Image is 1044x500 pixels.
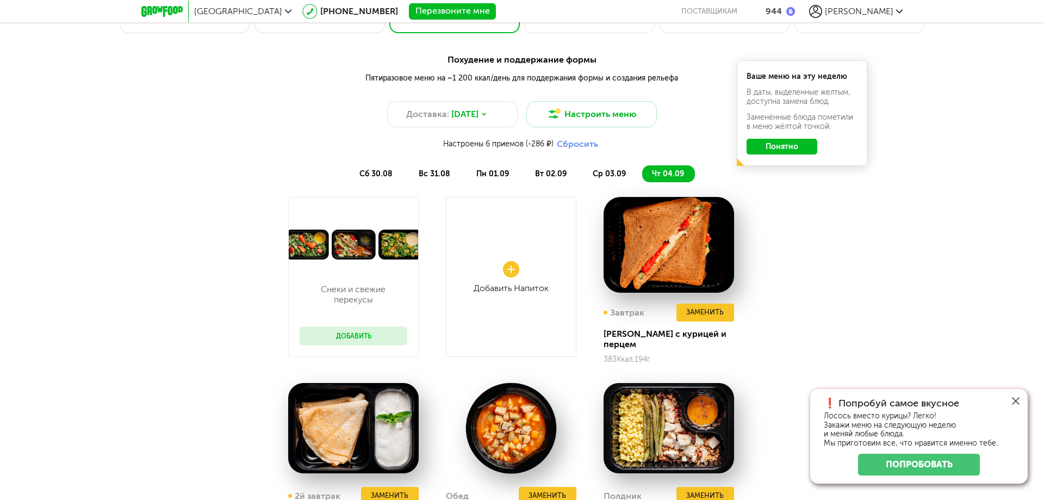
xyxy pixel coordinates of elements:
[604,197,734,293] img: big_Bt5sINjrdwsXSFBQ.png
[474,283,549,293] div: Добавить Напиток
[747,72,857,81] div: Ваше меню на эту неделю
[676,304,734,322] button: Заменить
[604,355,756,364] div: 383 194
[652,169,684,178] span: чт 04.09
[194,6,282,16] span: [GEOGRAPHIC_DATA]
[446,380,576,476] img: big_Y2r7yYDpoxaKIa04.png
[604,307,644,318] h3: Завтрак
[824,412,1014,448] div: Лосось вместо курицы? Легко! Закажи меню на следующую неделю и меняй любые блюда. Мы приготовим в...
[451,108,478,121] span: [DATE]
[824,397,1014,409] div: ❗️ Попробуй самое вкусное
[476,169,509,178] span: пн 01.09
[359,169,393,178] span: сб 30.08
[409,3,496,20] button: Перезвоните мне
[747,88,857,106] div: В даты, выделенные желтым, доступна замена блюд.
[406,108,449,121] span: Доставка:
[647,355,650,364] span: г
[766,6,782,16] div: 944
[747,139,817,155] button: Понятно
[446,197,576,357] a: Добавить Напиток
[786,7,795,16] img: bonus_b.cdccf46.png
[198,72,846,84] div: Пятиразовое меню на ~1 200 ккал/день для поддержания формы и создания рельефа
[300,326,407,345] button: Добавить
[443,139,554,149] span: Настроены 6 приемов (-286 ₽)
[320,6,398,16] a: [PHONE_NUMBER]
[617,355,635,364] span: Ккал,
[825,6,893,16] span: [PERSON_NAME]
[554,138,601,150] button: Сбросить
[858,454,980,476] a: Попробовать
[604,329,756,349] div: [PERSON_NAME] с курицей и перцем
[747,113,857,131] div: Заменённые блюда пометили в меню жёлтой точкой.
[604,380,734,476] img: big_nepMeQDfM6YTahXD.png
[310,284,396,305] p: Снеки и свежие перекусы
[535,169,567,178] span: вт 02.09
[593,169,626,178] span: ср 03.09
[419,169,450,178] span: вс 31.08
[526,101,657,127] button: Настроить меню
[288,380,419,476] img: big_R2VmYTuJm77ko16d.png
